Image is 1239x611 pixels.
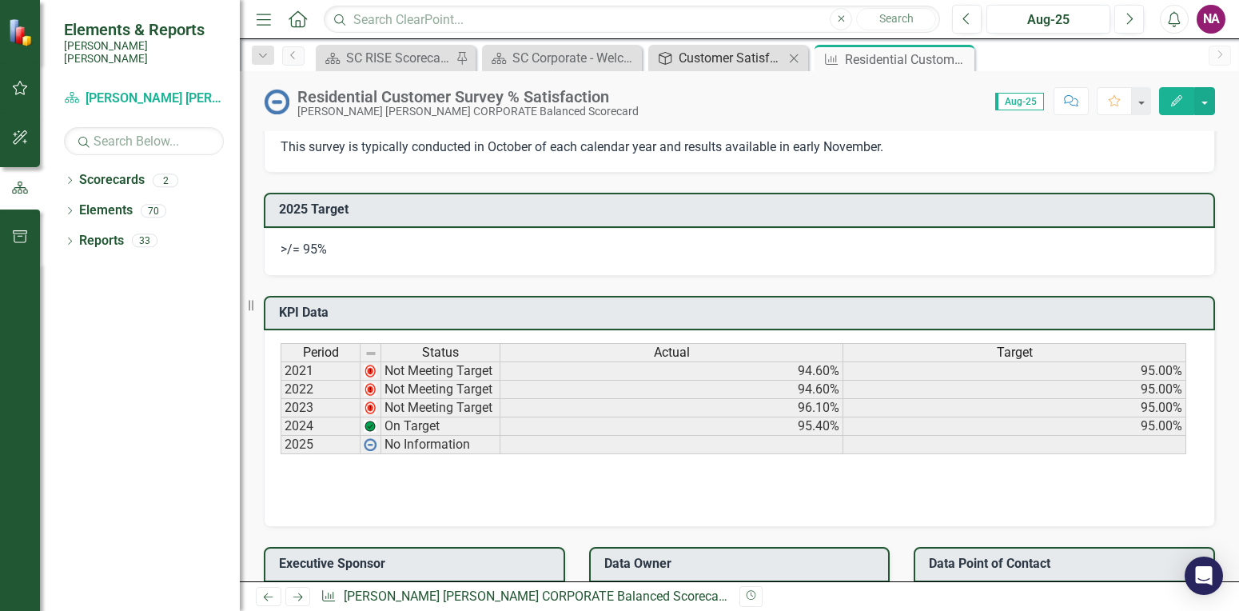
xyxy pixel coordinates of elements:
img: 2Q== [364,383,376,396]
span: Target [997,345,1033,360]
td: 2022 [281,381,361,399]
div: » » [321,588,727,606]
a: [PERSON_NAME] [PERSON_NAME] CORPORATE Balanced Scorecard [344,589,730,604]
div: Open Intercom Messenger [1185,557,1223,595]
img: 2Q== [364,401,376,414]
input: Search ClearPoint... [324,6,940,34]
span: Actual [654,345,690,360]
td: 94.60% [500,381,843,399]
span: Search [879,12,914,25]
button: NA [1197,5,1225,34]
td: Not Meeting Target [381,399,500,417]
a: Elements [79,202,133,220]
td: 2021 [281,361,361,381]
a: Reports [79,232,124,250]
h3: KPI Data [279,305,1205,320]
td: 94.60% [500,361,843,381]
img: ClearPoint Strategy [8,18,36,46]
div: Residential Customer Survey % Satisfaction​ [297,88,639,106]
div: 33 [132,234,157,248]
td: 2023 [281,399,361,417]
td: 95.00% [843,381,1186,399]
img: 2Q== [364,365,376,377]
td: Not Meeting Target [381,361,500,381]
td: 95.00% [843,361,1186,381]
td: Not Meeting Target [381,381,500,399]
a: Customer Satisfaction [652,48,784,68]
td: 95.00% [843,417,1186,436]
p: This survey is typically conducted in October of each calendar year and results available in earl... [281,135,1198,157]
td: 2024 [281,417,361,436]
img: No Information [264,89,289,114]
td: 95.00% [843,399,1186,417]
td: On Target [381,417,500,436]
div: SC Corporate - Welcome to ClearPoint [512,48,638,68]
td: 96.10% [500,399,843,417]
td: 2025 [281,436,361,454]
span: Status [422,345,459,360]
a: SC Corporate - Welcome to ClearPoint [486,48,638,68]
h3: 2025 Target [279,202,1205,217]
input: Search Below... [64,127,224,155]
div: 2 [153,174,178,187]
div: 70 [141,204,166,218]
h3: Data Point of Contact [929,557,1205,571]
a: Scorecards [79,171,145,190]
button: Search [856,8,936,30]
span: Period [303,345,339,360]
div: Residential Customer Survey % Satisfaction​ [845,50,970,70]
span: >/= 95% [281,242,327,257]
img: Z [364,420,376,433]
span: Aug-25 [995,93,1044,110]
div: SC RISE Scorecard - Welcome to ClearPoint [346,48,452,68]
a: SC RISE Scorecard - Welcome to ClearPoint [320,48,452,68]
img: wPkqUstsMhMTgAAAABJRU5ErkJggg== [364,438,376,451]
h3: Executive Sponsor [279,557,556,571]
img: 8DAGhfEEPCf229AAAAAElFTkSuQmCC [365,347,377,360]
div: Aug-25 [992,10,1105,30]
td: 95.40% [500,417,843,436]
span: Elements & Reports [64,20,224,39]
button: Aug-25 [986,5,1110,34]
h3: Data Owner [604,557,881,571]
small: [PERSON_NAME] [PERSON_NAME] [64,39,224,66]
div: Customer Satisfaction [679,48,784,68]
td: No Information [381,436,500,454]
div: [PERSON_NAME] [PERSON_NAME] CORPORATE Balanced Scorecard [297,106,639,118]
a: [PERSON_NAME] [PERSON_NAME] CORPORATE Balanced Scorecard [64,90,224,108]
